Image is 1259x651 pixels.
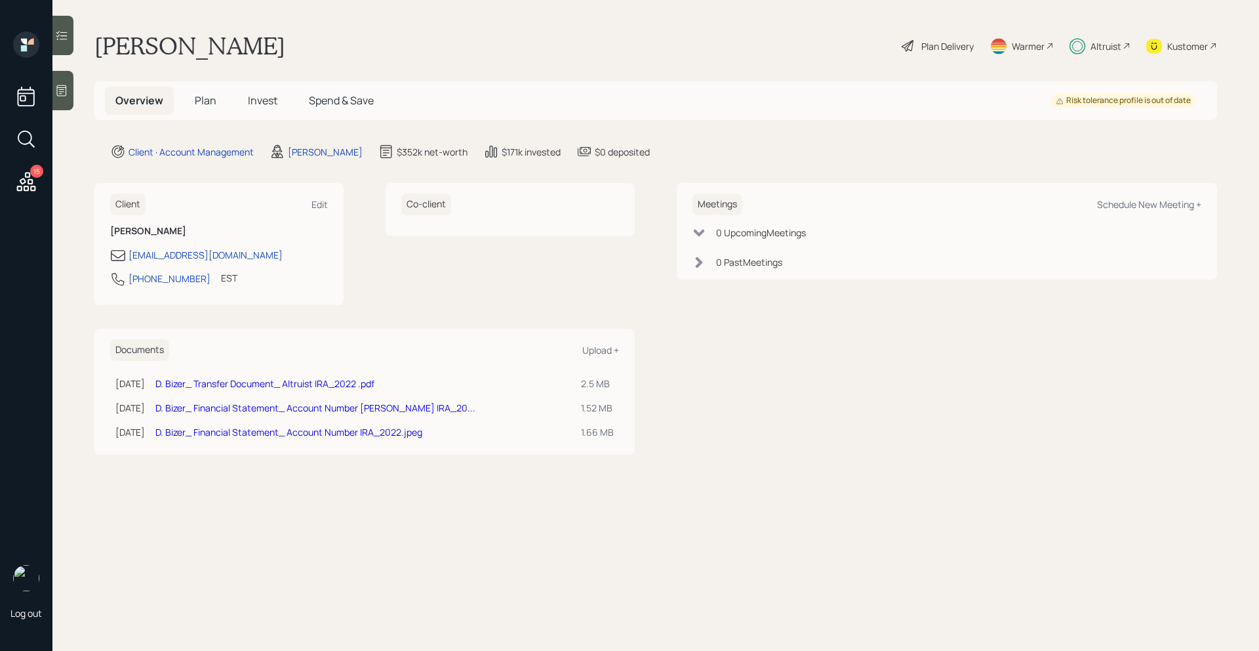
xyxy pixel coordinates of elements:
div: Plan Delivery [921,39,974,53]
div: EST [221,271,237,285]
div: Kustomer [1167,39,1208,53]
span: Spend & Save [309,93,374,108]
div: Risk tolerance profile is out of date [1056,95,1191,106]
span: Invest [248,93,277,108]
div: [EMAIL_ADDRESS][DOMAIN_NAME] [129,248,283,262]
h6: [PERSON_NAME] [110,226,328,237]
a: D. Bizer_ Financial Statement_ Account Number [PERSON_NAME] IRA_20... [155,402,475,414]
h1: [PERSON_NAME] [94,31,285,60]
div: [PERSON_NAME] [288,145,363,159]
div: [DATE] [115,377,145,390]
div: $352k net-worth [397,145,468,159]
div: Client · Account Management [129,145,254,159]
div: 0 Past Meeting s [716,255,782,269]
h6: Co-client [401,194,451,215]
div: Altruist [1090,39,1121,53]
div: $171k invested [502,145,561,159]
div: Warmer [1012,39,1045,53]
span: Plan [195,93,216,108]
div: 15 [30,165,43,178]
div: Upload + [582,344,619,356]
h6: Meetings [692,194,742,215]
div: $0 deposited [595,145,650,159]
div: [DATE] [115,425,145,439]
div: [DATE] [115,401,145,415]
div: 2.5 MB [581,377,614,390]
div: 1.52 MB [581,401,614,415]
h6: Client [110,194,146,215]
div: Edit [311,198,328,211]
div: Log out [10,607,42,619]
div: [PHONE_NUMBER] [129,272,210,285]
h6: Documents [110,339,169,361]
span: Overview [115,93,163,108]
div: 1.66 MB [581,425,614,439]
div: 0 Upcoming Meeting s [716,226,806,240]
a: D. Bizer_ Financial Statement_ Account Number IRA_2022.jpeg [155,426,422,438]
img: michael-russo-headshot.png [13,565,39,591]
div: Schedule New Meeting + [1097,198,1201,211]
a: D. Bizer_ Transfer Document_ Altruist IRA_2022 .pdf [155,377,374,390]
